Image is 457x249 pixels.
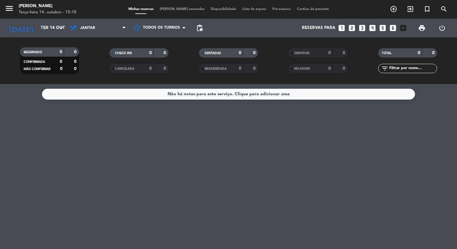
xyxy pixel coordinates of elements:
i: menu [5,4,14,13]
i: add_circle_outline [390,5,397,13]
div: [PERSON_NAME] [19,3,76,9]
i: add_box [399,24,407,32]
span: SENTADAS [205,52,221,55]
i: looks_4 [368,24,376,32]
span: REAGENDADA [205,67,227,70]
i: looks_3 [358,24,366,32]
strong: 0 [432,51,436,55]
div: Terça-feira 14. outubro - 15:18 [19,9,76,16]
strong: 0 [253,51,257,55]
span: RESERVADO [24,51,42,54]
span: Jantar [80,26,95,30]
span: NÃO CONFIRMAR [24,68,50,71]
strong: 0 [60,59,62,64]
i: looks_two [348,24,356,32]
strong: 0 [60,50,62,54]
div: Não há notas para este serviço. Clique para adicionar uma [168,91,290,98]
span: print [418,24,426,32]
strong: 0 [253,66,257,71]
strong: 0 [328,66,331,71]
i: search [440,5,448,13]
strong: 0 [164,66,167,71]
span: Lista de espera [239,7,269,11]
span: CONFIRMADA [24,60,45,63]
i: filter_list [381,65,389,72]
span: Disponibilidade [208,7,239,11]
strong: 0 [149,66,152,71]
i: exit_to_app [407,5,414,13]
span: NO-SHOW [294,67,310,70]
i: power_settings_new [438,24,446,32]
strong: 0 [343,51,346,55]
i: [DATE] [5,21,38,35]
strong: 0 [74,59,78,64]
span: Minhas reservas [125,7,157,11]
span: Reservas para [302,26,335,31]
div: LOG OUT [432,19,453,37]
span: Pré-acessos [269,7,294,11]
strong: 0 [149,51,152,55]
i: looks_6 [389,24,397,32]
span: Cartões de presente [294,7,332,11]
strong: 0 [328,51,331,55]
strong: 0 [60,67,62,71]
strong: 0 [239,51,241,55]
button: menu [5,4,14,15]
strong: 0 [74,67,78,71]
span: pending_actions [196,24,203,32]
i: looks_5 [379,24,387,32]
i: looks_one [338,24,346,32]
strong: 0 [239,66,241,71]
span: TOTAL [382,52,391,55]
strong: 0 [74,50,78,54]
strong: 0 [164,51,167,55]
span: [PERSON_NAME] semeadas [157,7,208,11]
i: arrow_drop_down [58,24,65,32]
input: Filtrar por nome... [389,65,437,72]
i: turned_in_not [423,5,431,13]
span: CANCELADA [115,67,134,70]
strong: 0 [343,66,346,71]
strong: 0 [418,51,420,55]
span: SERVIDOS [294,52,310,55]
span: CHECK INS [115,52,132,55]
